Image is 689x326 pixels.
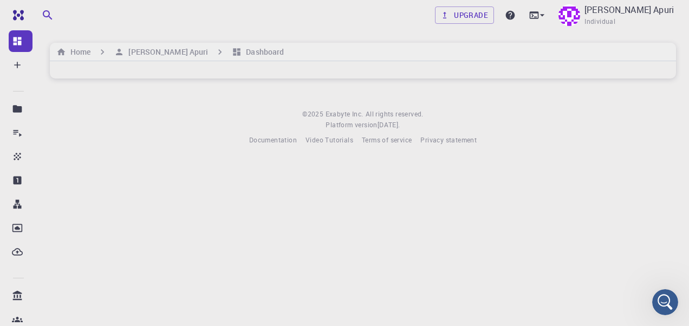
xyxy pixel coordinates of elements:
span: Documentation [249,135,297,144]
a: Video Tutorials [305,135,353,146]
a: Privacy statement [420,135,477,146]
span: Individual [584,16,615,27]
p: [PERSON_NAME] Apuri [584,3,674,16]
a: Upgrade [435,6,494,24]
img: Simon Bajongdo Apuri [558,4,580,26]
span: Exabyte Inc. [326,109,363,118]
h6: Home [66,46,90,58]
span: Video Tutorials [305,135,353,144]
a: Documentation [249,135,297,146]
a: [DATE]. [378,120,400,131]
span: [DATE] . [378,120,400,129]
button: go back [7,4,28,25]
img: logo [9,10,24,21]
h6: Dashboard [242,46,284,58]
a: Terms of service [362,135,412,146]
span: Terms of service [362,135,412,144]
div: Close [190,5,210,24]
span: Platform version [326,120,377,131]
span: © 2025 [302,109,325,120]
h1: Select a Tour to Launch it [37,5,182,24]
iframe: Intercom live chat [652,289,678,315]
span: Privacy statement [420,135,477,144]
span: Support [22,8,61,17]
span: All rights reserved. [366,109,424,120]
h6: [PERSON_NAME] Apuri [124,46,208,58]
nav: breadcrumb [54,46,286,58]
a: Exabyte Inc. [326,109,363,120]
